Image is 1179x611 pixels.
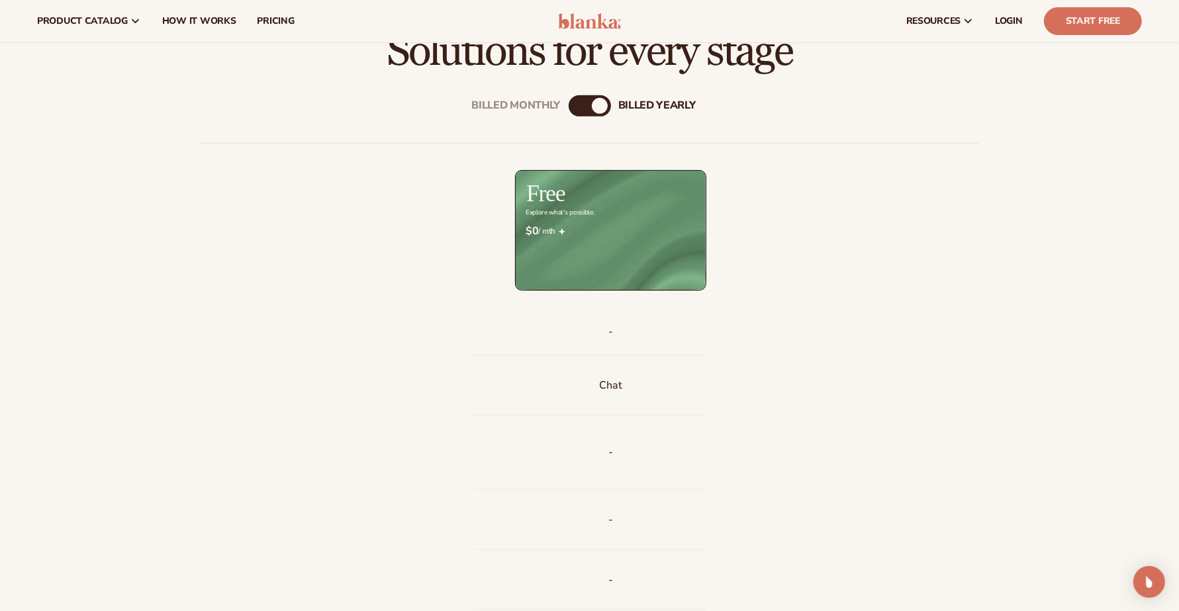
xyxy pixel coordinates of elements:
div: Explore what's possible. [526,209,594,216]
span: - [608,508,613,532]
img: Free_Icon_bb6e7c7e-73f8-44bd-8ed0-223ea0fc522e.png [559,228,565,235]
span: How It Works [162,16,236,26]
span: product catalog [37,16,128,26]
p: - [608,440,613,465]
span: pricing [257,16,294,26]
span: / mth [526,225,696,238]
img: free_bg.png [516,171,706,290]
span: - [608,568,613,592]
div: Billed Monthly [472,99,561,112]
div: Open Intercom Messenger [1133,566,1165,598]
span: resources [906,16,961,26]
strong: $0 [526,225,538,238]
h2: Free [526,181,565,205]
span: LOGIN [995,16,1023,26]
img: logo [558,13,621,29]
p: Chat [600,373,622,398]
span: - [608,320,613,344]
a: Start Free [1044,7,1142,35]
h2: Solutions for every stage [37,30,1142,74]
div: billed Yearly [618,99,696,112]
